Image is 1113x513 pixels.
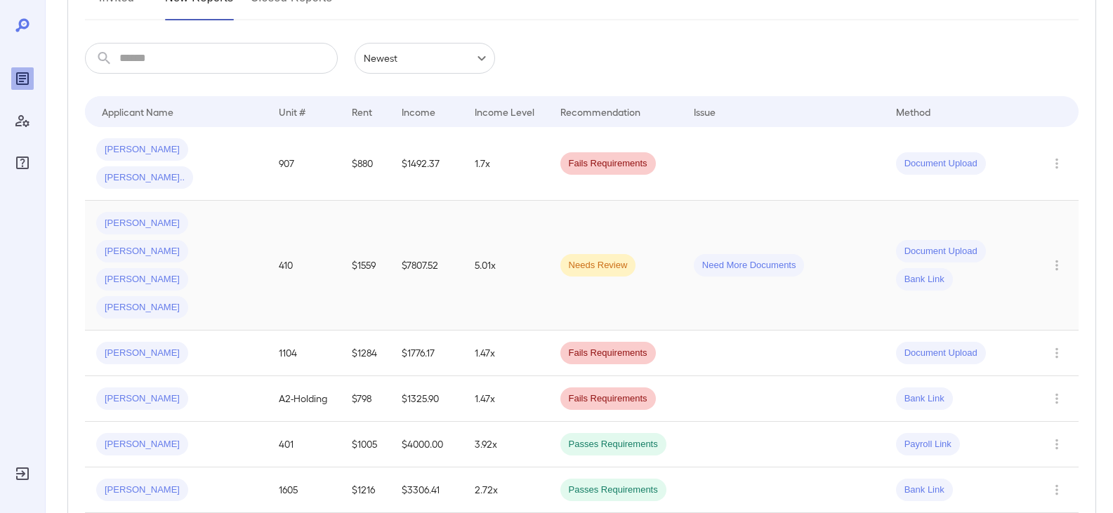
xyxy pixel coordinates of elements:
div: Unit # [279,103,305,120]
td: 3.92x [463,422,549,467]
span: Bank Link [896,273,953,286]
td: 410 [268,201,341,331]
td: 2.72x [463,467,549,513]
span: [PERSON_NAME] [96,347,188,360]
td: 5.01x [463,201,549,331]
span: Passes Requirements [560,484,666,497]
div: Manage Users [11,109,34,132]
td: $3306.41 [390,467,463,513]
div: Income [402,103,435,120]
button: Row Actions [1046,479,1068,501]
div: Newest [355,43,495,74]
td: $1776.17 [390,331,463,376]
td: $1325.90 [390,376,463,422]
button: Row Actions [1046,342,1068,364]
td: $880 [341,127,391,201]
span: Needs Review [560,259,636,272]
td: $1492.37 [390,127,463,201]
div: FAQ [11,152,34,174]
div: Applicant Name [102,103,173,120]
td: 1.47x [463,376,549,422]
span: Bank Link [896,484,953,497]
span: [PERSON_NAME] [96,392,188,406]
span: [PERSON_NAME] [96,438,188,451]
td: 907 [268,127,341,201]
span: Bank Link [896,392,953,406]
td: $1216 [341,467,391,513]
td: $7807.52 [390,201,463,331]
span: Passes Requirements [560,438,666,451]
button: Row Actions [1046,387,1068,410]
span: [PERSON_NAME] [96,217,188,230]
span: [PERSON_NAME].. [96,171,193,185]
span: Document Upload [896,245,986,258]
span: [PERSON_NAME] [96,484,188,497]
div: Log Out [11,462,34,485]
span: Fails Requirements [560,157,656,171]
span: [PERSON_NAME] [96,245,188,258]
td: $1559 [341,201,391,331]
button: Row Actions [1046,152,1068,175]
div: Rent [352,103,374,120]
button: Row Actions [1046,254,1068,277]
div: Method [896,103,930,120]
td: 401 [268,422,341,467]
td: A2-Holding [268,376,341,422]
span: Payroll Link [896,438,960,451]
div: Reports [11,67,34,90]
span: Document Upload [896,347,986,360]
span: [PERSON_NAME] [96,273,188,286]
span: Fails Requirements [560,347,656,360]
td: $798 [341,376,391,422]
td: $1005 [341,422,391,467]
td: 1605 [268,467,341,513]
span: [PERSON_NAME] [96,143,188,156]
td: $1284 [341,331,391,376]
span: [PERSON_NAME] [96,301,188,314]
td: $4000.00 [390,422,463,467]
span: Fails Requirements [560,392,656,406]
div: Income Level [475,103,534,120]
td: 1.47x [463,331,549,376]
div: Recommendation [560,103,640,120]
span: Need More Documents [694,259,805,272]
span: Document Upload [896,157,986,171]
button: Row Actions [1046,433,1068,455]
td: 1.7x [463,127,549,201]
td: 1104 [268,331,341,376]
div: Issue [694,103,716,120]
